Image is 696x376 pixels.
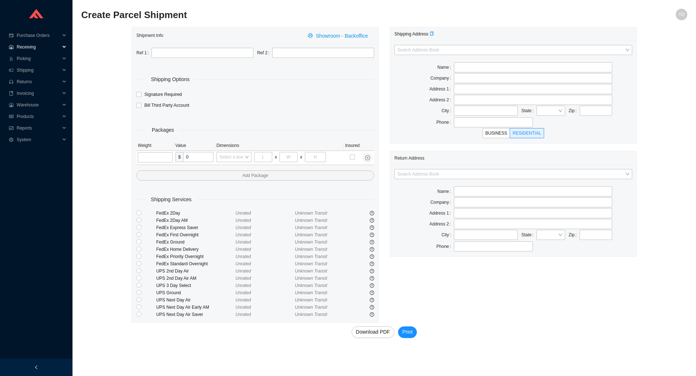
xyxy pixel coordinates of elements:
[275,153,277,161] div: x
[136,48,152,58] label: Ref 1
[254,152,272,162] input: L
[430,73,454,83] label: Company
[17,64,60,76] span: Shipping
[156,282,236,289] div: UPS 3 Day Select
[236,283,251,288] span: Unrated
[430,219,454,229] label: Address 2
[430,84,454,94] label: Address 1
[370,218,374,223] span: question-circle
[394,31,434,37] span: Shipping Address
[156,311,236,318] div: UPS Next Day Air Saver
[436,241,454,252] label: Phone
[236,297,251,303] span: Unrated
[295,297,327,303] span: Unknown Transit
[236,254,251,259] span: Unrated
[136,29,303,42] div: Shipment Info
[430,208,454,218] label: Address 1
[402,328,413,336] span: Print
[295,261,327,266] span: Unknown Transit
[370,233,374,237] span: question-circle
[370,240,374,244] span: question-circle
[370,276,374,280] span: question-circle
[300,153,302,161] div: x
[295,283,327,288] span: Unknown Transit
[438,186,454,197] label: Name
[370,254,374,259] span: question-circle
[295,276,327,281] span: Unknown Transit
[175,152,183,162] span: $
[146,195,196,204] span: Shipping Services
[156,296,236,304] div: UPS Next Day Air
[430,197,454,207] label: Company
[308,33,314,39] span: printer
[430,95,454,105] label: Address 2
[344,140,361,151] th: Insured
[236,247,251,252] span: Unrated
[156,238,236,246] div: FedEx Ground
[156,267,236,275] div: UPS 2nd Day Air
[303,30,374,41] button: printerShowroom - Backoffice
[521,230,536,240] label: State
[9,33,14,38] span: credit-card
[236,269,251,274] span: Unrated
[17,99,60,111] span: Warehouse
[295,211,327,216] span: Unknown Transit
[398,326,417,338] button: Print
[295,269,327,274] span: Unknown Transit
[485,131,507,136] span: BUSINESS
[236,276,251,281] span: Unrated
[156,246,236,253] div: FedEx Home Delivery
[156,275,236,282] div: UPS 2nd Day Air AM
[279,152,298,162] input: W
[370,283,374,288] span: question-circle
[295,312,327,317] span: Unknown Transit
[156,253,236,260] div: FedEx Priority Overnight
[430,30,434,38] div: Copy
[236,211,251,216] span: Unrated
[305,152,326,162] input: H
[146,75,195,84] span: Shipping Options
[370,305,374,309] span: question-circle
[141,91,185,98] span: Signature Required
[9,80,14,84] span: customer-service
[9,138,14,142] span: setting
[394,151,632,165] div: Return Address
[513,131,541,136] span: RESIDENTIAL
[569,106,580,116] label: Zip
[257,48,272,58] label: Ref 2
[17,76,60,88] span: Returns
[362,153,373,163] button: close-circle
[147,126,179,134] span: Packages
[370,291,374,295] span: question-circle
[295,218,327,223] span: Unknown Transit
[17,134,60,145] span: System
[156,304,236,311] div: UPS Next Day Air Early AM
[81,9,536,21] h2: Create Parcel Shipment
[436,117,454,127] label: Phone
[430,31,434,36] span: copy
[17,111,60,122] span: Products
[215,140,344,151] th: Dimensions
[17,30,60,41] span: Purchase Orders
[295,225,327,230] span: Unknown Transit
[295,305,327,310] span: Unknown Transit
[156,289,236,296] div: UPS Ground
[17,53,60,64] span: Picking
[141,102,192,109] span: Bill Third Party Account
[442,106,454,116] label: City
[156,260,236,267] div: FedEx Standard Overnight
[136,140,174,151] th: Weight
[352,326,394,338] button: Download PDF
[316,32,368,40] span: Showroom - Backoffice
[236,240,251,245] span: Unrated
[356,328,390,336] span: Download PDF
[34,365,38,369] span: left
[295,240,327,245] span: Unknown Transit
[9,126,14,130] span: fund
[370,269,374,273] span: question-circle
[236,225,251,230] span: Unrated
[9,91,14,96] span: book
[295,254,327,259] span: Unknown Transit
[295,247,327,252] span: Unknown Transit
[236,218,251,223] span: Unrated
